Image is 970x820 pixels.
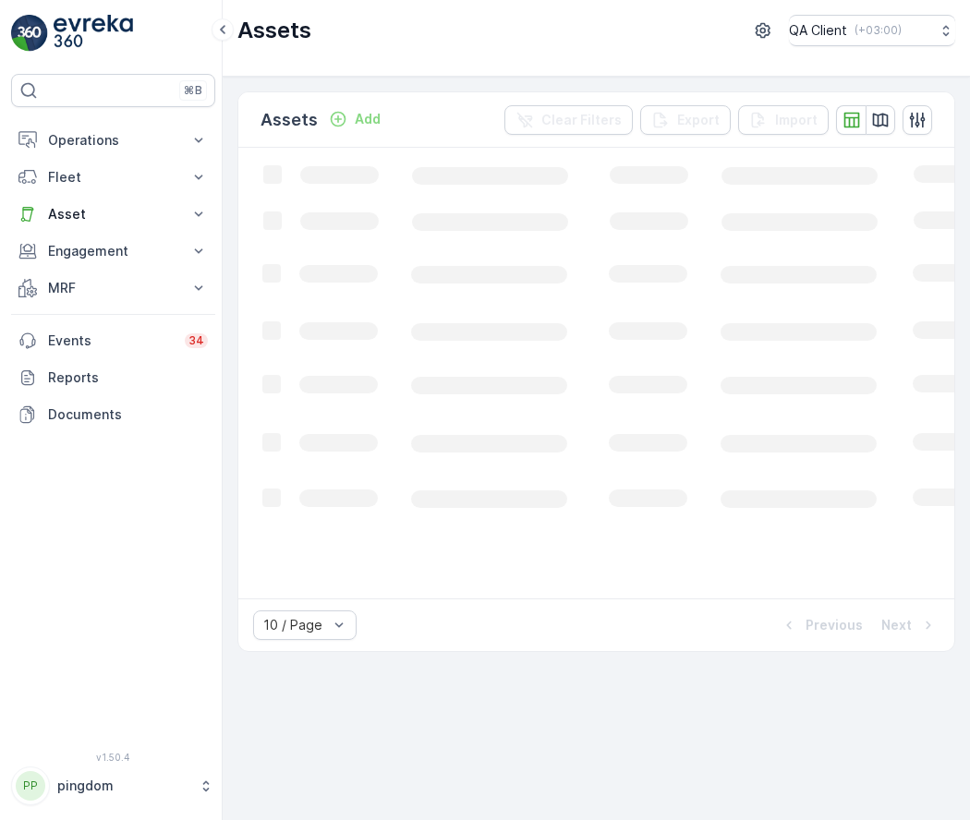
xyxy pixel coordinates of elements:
[789,15,955,46] button: QA Client(+03:00)
[640,105,731,135] button: Export
[48,368,208,387] p: Reports
[11,270,215,307] button: MRF
[48,242,178,260] p: Engagement
[16,771,45,801] div: PP
[11,766,215,805] button: PPpingdom
[11,196,215,233] button: Asset
[48,332,174,350] p: Events
[738,105,829,135] button: Import
[48,205,178,223] p: Asset
[11,322,215,359] a: Events34
[237,16,311,45] p: Assets
[11,359,215,396] a: Reports
[11,15,48,52] img: logo
[11,159,215,196] button: Fleet
[48,405,208,424] p: Documents
[48,279,178,297] p: MRF
[11,122,215,159] button: Operations
[806,616,863,634] p: Previous
[355,110,381,128] p: Add
[48,131,178,150] p: Operations
[54,15,133,52] img: logo_light-DOdMpM7g.png
[261,107,318,133] p: Assets
[57,777,189,795] p: pingdom
[11,752,215,763] span: v 1.50.4
[789,21,847,40] p: QA Client
[775,111,818,129] p: Import
[504,105,633,135] button: Clear Filters
[677,111,720,129] p: Export
[48,168,178,187] p: Fleet
[881,616,912,634] p: Next
[321,108,388,130] button: Add
[879,614,940,636] button: Next
[184,83,202,98] p: ⌘B
[11,396,215,433] a: Documents
[855,23,902,38] p: ( +03:00 )
[541,111,622,129] p: Clear Filters
[778,614,865,636] button: Previous
[188,333,204,348] p: 34
[11,233,215,270] button: Engagement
